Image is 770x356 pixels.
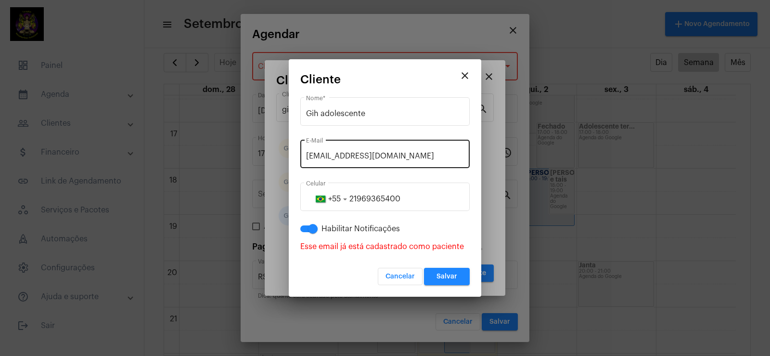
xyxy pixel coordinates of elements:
span: Cliente [300,73,341,86]
button: Cancelar [378,268,423,285]
span: +55 [328,195,341,203]
p: Esse email já está cadastrado como paciente [300,242,470,251]
span: Salvar [436,273,457,280]
input: 31 99999-1111 [306,195,464,203]
button: +55 [306,187,349,211]
mat-icon: close [459,70,471,81]
input: E-Mail [306,152,464,160]
span: Habilitar Notificações [321,223,400,235]
span: Cancelar [385,273,415,280]
button: Salvar [424,268,470,285]
input: Digite o nome [306,109,464,118]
